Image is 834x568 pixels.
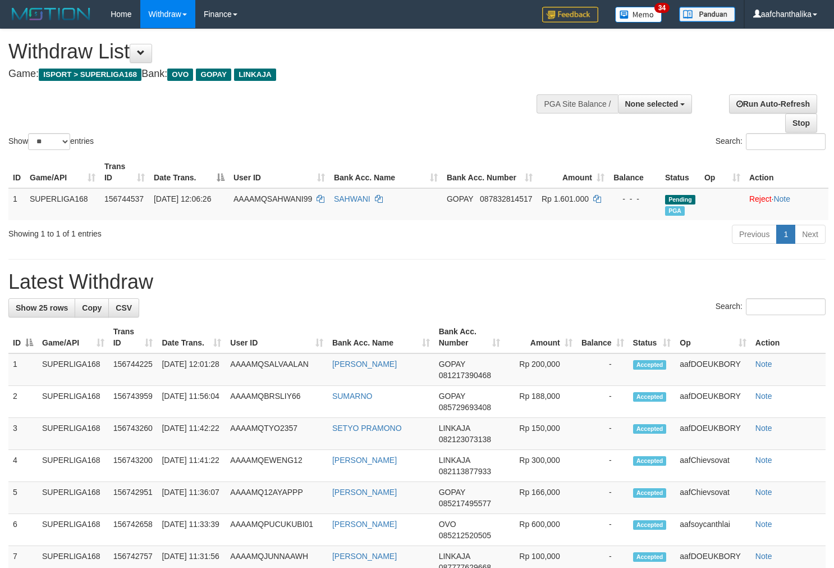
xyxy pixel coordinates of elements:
th: Status: activate to sort column ascending [629,321,676,353]
th: User ID: activate to sort column ascending [226,321,328,353]
th: Date Trans.: activate to sort column descending [149,156,229,188]
span: Copy 085212520505 to clipboard [439,531,491,540]
a: Run Auto-Refresh [729,94,817,113]
span: Accepted [633,360,667,370]
td: AAAAMQPUCUKUBI01 [226,514,328,546]
td: SUPERLIGA168 [25,188,100,220]
td: Rp 300,000 [505,450,577,482]
span: Pending [665,195,695,205]
td: AAAAMQ12AYAPPP [226,482,328,514]
span: Marked by aafsoumeymey [665,206,685,216]
span: Copy 087832814517 to clipboard [480,194,532,203]
span: GOPAY [447,194,473,203]
span: CSV [116,303,132,312]
td: [DATE] 11:42:22 [157,418,226,450]
span: GOPAY [439,360,465,369]
td: [DATE] 11:56:04 [157,386,226,418]
h1: Withdraw List [8,40,545,63]
th: Balance: activate to sort column ascending [577,321,629,353]
span: 156744537 [104,194,144,203]
span: Copy 085217495577 to clipboard [439,499,491,508]
td: aafDOEUKBORY [675,353,751,386]
span: LINKAJA [234,69,276,81]
th: Action [751,321,826,353]
span: Copy 082123073138 to clipboard [439,435,491,444]
td: AAAAMQSALVAALAN [226,353,328,386]
img: Feedback.jpg [542,7,598,22]
td: SUPERLIGA168 [38,418,109,450]
a: Note [755,424,772,433]
span: 34 [654,3,670,13]
td: aafChievsovat [675,482,751,514]
input: Search: [746,298,826,315]
a: 1 [776,225,795,244]
a: [PERSON_NAME] [332,520,397,529]
th: Game/API: activate to sort column ascending [25,156,100,188]
td: 156743200 [109,450,158,482]
label: Search: [716,298,826,315]
span: Copy 082113877933 to clipboard [439,467,491,476]
th: Op: activate to sort column ascending [700,156,745,188]
div: PGA Site Balance / [537,94,617,113]
a: Reject [749,194,772,203]
a: [PERSON_NAME] [332,360,397,369]
a: Note [755,360,772,369]
span: Copy 085729693408 to clipboard [439,403,491,412]
span: Accepted [633,552,667,562]
td: aafsoycanthlai [675,514,751,546]
td: 2 [8,386,38,418]
span: Show 25 rows [16,303,68,312]
a: SUMARNO [332,392,373,401]
th: Game/API: activate to sort column ascending [38,321,109,353]
span: GOPAY [439,392,465,401]
td: aafDOEUKBORY [675,418,751,450]
span: ISPORT > SUPERLIGA168 [39,69,141,81]
a: Note [755,488,772,497]
a: Show 25 rows [8,298,75,317]
span: OVO [167,69,193,81]
img: panduan.png [679,7,735,22]
td: SUPERLIGA168 [38,386,109,418]
div: - - - [613,193,656,205]
td: - [577,418,629,450]
td: · [745,188,828,220]
a: Next [795,225,826,244]
span: OVO [439,520,456,529]
a: CSV [108,298,139,317]
span: GOPAY [196,69,231,81]
a: [PERSON_NAME] [332,552,397,561]
th: Status [661,156,700,188]
td: aafChievsovat [675,450,751,482]
td: - [577,353,629,386]
div: Showing 1 to 1 of 1 entries [8,224,339,239]
td: [DATE] 11:36:07 [157,482,226,514]
th: Amount: activate to sort column ascending [505,321,577,353]
th: Bank Acc. Number: activate to sort column ascending [434,321,505,353]
select: Showentries [28,133,70,150]
a: Note [773,194,790,203]
a: Note [755,520,772,529]
span: None selected [625,99,679,108]
button: None selected [618,94,693,113]
td: Rp 166,000 [505,482,577,514]
th: Date Trans.: activate to sort column ascending [157,321,226,353]
th: Action [745,156,828,188]
td: AAAAMQBRSLIY66 [226,386,328,418]
h4: Game: Bank: [8,69,545,80]
td: 156744225 [109,353,158,386]
label: Show entries [8,133,94,150]
td: - [577,386,629,418]
a: Note [755,392,772,401]
td: 5 [8,482,38,514]
span: Rp 1.601.000 [542,194,589,203]
td: SUPERLIGA168 [38,482,109,514]
span: Accepted [633,424,667,434]
td: 156743959 [109,386,158,418]
span: Accepted [633,488,667,498]
th: Amount: activate to sort column ascending [537,156,609,188]
a: SAHWANI [334,194,370,203]
a: Note [755,552,772,561]
th: Bank Acc. Name: activate to sort column ascending [328,321,434,353]
td: SUPERLIGA168 [38,514,109,546]
span: [DATE] 12:06:26 [154,194,211,203]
